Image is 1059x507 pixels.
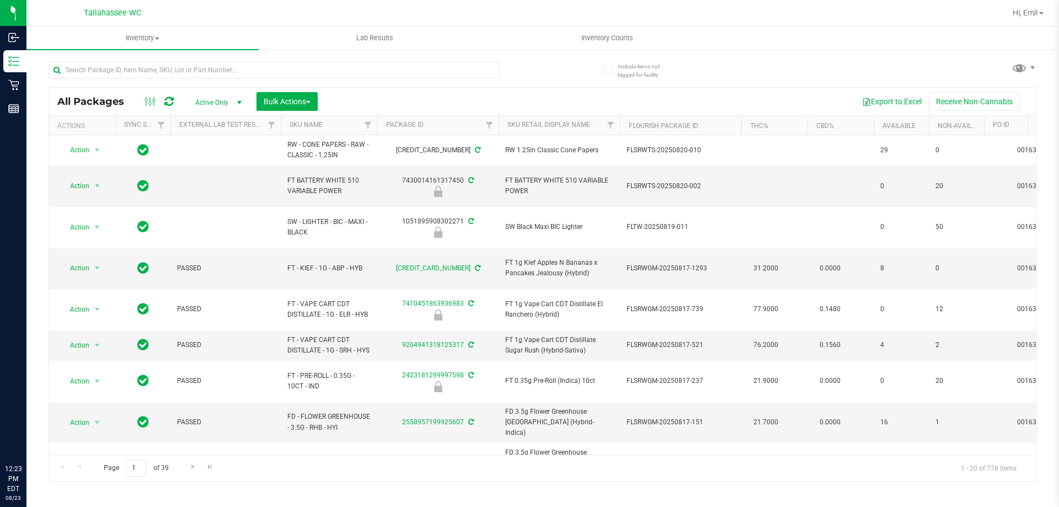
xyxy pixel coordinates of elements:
span: Sync from Compliance System [467,371,474,379]
span: 0 [880,376,922,386]
span: SW Black Maxi BIC Lighter [505,222,613,232]
span: FLSRWGM-20250817-521 [627,340,735,350]
a: Inventory Counts [491,26,723,50]
span: 4 [880,340,922,350]
button: Receive Non-Cannabis [929,92,1020,111]
a: Filter [602,116,620,135]
div: Newly Received [376,381,500,392]
span: FT - VAPE CART CDT DISTILLATE - 1G - SRH - HYS [287,335,371,356]
span: FLSRWGM-20250817-237 [627,376,735,386]
span: 77.9000 [748,301,784,317]
span: Action [60,220,90,235]
span: PASSED [177,263,274,274]
a: 7410451863936983 [402,300,464,307]
span: FLSRWTS-20250820-010 [627,145,735,156]
span: 16 [880,417,922,428]
span: 8 [880,263,922,274]
span: Sync from Compliance System [467,300,474,307]
a: Package ID [386,121,424,129]
span: 2 [935,340,977,350]
span: Action [60,260,90,276]
span: 21.7000 [748,414,784,430]
span: 21.9000 [748,373,784,389]
span: 0.0000 [814,260,846,276]
div: Newly Received [376,227,500,238]
a: Inventory [26,26,259,50]
a: 00163487 [1017,305,1048,313]
span: Action [60,338,90,353]
a: THC% [750,122,768,130]
span: Page of 39 [94,460,178,477]
span: In Sync [137,301,149,317]
span: FT - VAPE CART CDT DISTILLATE - 1G - ELR - HYB [287,299,371,320]
span: FT - KIEF - 1G - ABP - HYB [287,263,371,274]
a: SKU Name [290,121,323,129]
span: PASSED [177,340,274,350]
span: In Sync [137,178,149,194]
span: FD 3.5g Flower Greenhouse [GEOGRAPHIC_DATA] (Hybrid-Indica) [505,447,613,479]
span: select [90,415,104,430]
span: RW - CONE PAPERS - RAW - CLASSIC - 1.25IN [287,140,371,161]
span: select [90,373,104,389]
div: [CREDIT_CARD_NUMBER] [376,145,500,156]
span: In Sync [137,337,149,353]
span: select [90,220,104,235]
span: 76.2000 [748,337,784,353]
span: All Packages [57,95,135,108]
span: Sync from Compliance System [473,146,480,154]
span: Hi, Emi! [1013,8,1038,17]
a: [CREDIT_CARD_NUMBER] [396,264,470,272]
span: Tallahassee WC [84,8,141,18]
span: PASSED [177,304,274,314]
a: Non-Available [938,122,987,130]
span: RW 1.25in Classic Cone Papers [505,145,613,156]
span: FLTW-20250819-011 [627,222,735,232]
a: Filter [263,116,281,135]
span: FT 0.35g Pre-Roll (Indica) 10ct [505,376,613,386]
span: 0 [935,263,977,274]
button: Bulk Actions [256,92,318,111]
span: 0 [935,145,977,156]
span: FLSRWTS-20250820-002 [627,181,735,191]
iframe: Resource center [11,419,44,452]
a: PO ID [993,121,1009,129]
span: Sync from Compliance System [467,418,474,426]
span: 1 - 20 of 778 items [952,460,1025,476]
span: 1 [935,417,977,428]
a: Go to the next page [185,460,201,474]
span: PASSED [177,417,274,428]
a: 5297381747671604 [402,454,464,462]
p: 08/23 [5,494,22,502]
div: Newly Received [376,186,500,197]
a: 2558957199925607 [402,418,464,426]
a: 00163487 [1017,418,1048,426]
a: Filter [480,116,499,135]
span: Sync from Compliance System [467,454,474,462]
span: FT BATTERY WHITE 510 VARIABLE POWER [505,175,613,196]
div: 1051895908302271 [376,216,500,238]
span: 29 [880,145,922,156]
a: 9204941318125317 [402,341,464,349]
p: 12:23 PM EDT [5,464,22,494]
span: FT BATTERY WHITE 510 VARIABLE POWER [287,175,371,196]
span: select [90,260,104,276]
span: Action [60,178,90,194]
a: 2423181299997598 [402,371,464,379]
span: select [90,142,104,158]
span: Action [60,415,90,430]
div: Actions [57,122,111,130]
a: 00163487 [1017,182,1048,190]
inline-svg: Retail [8,79,19,90]
span: 50 [935,222,977,232]
input: 1 [126,460,146,477]
span: 31.2000 [748,260,784,276]
a: Lab Results [259,26,491,50]
span: 20 [935,181,977,191]
span: Inventory Counts [566,33,648,43]
span: In Sync [137,260,149,276]
span: 0.1480 [814,301,846,317]
span: 0.1560 [814,337,846,353]
a: 00163487 [1017,146,1048,154]
span: 0.0000 [814,414,846,430]
span: FD 3.5g Flower Greenhouse [GEOGRAPHIC_DATA] (Hybrid-Indica) [505,407,613,439]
